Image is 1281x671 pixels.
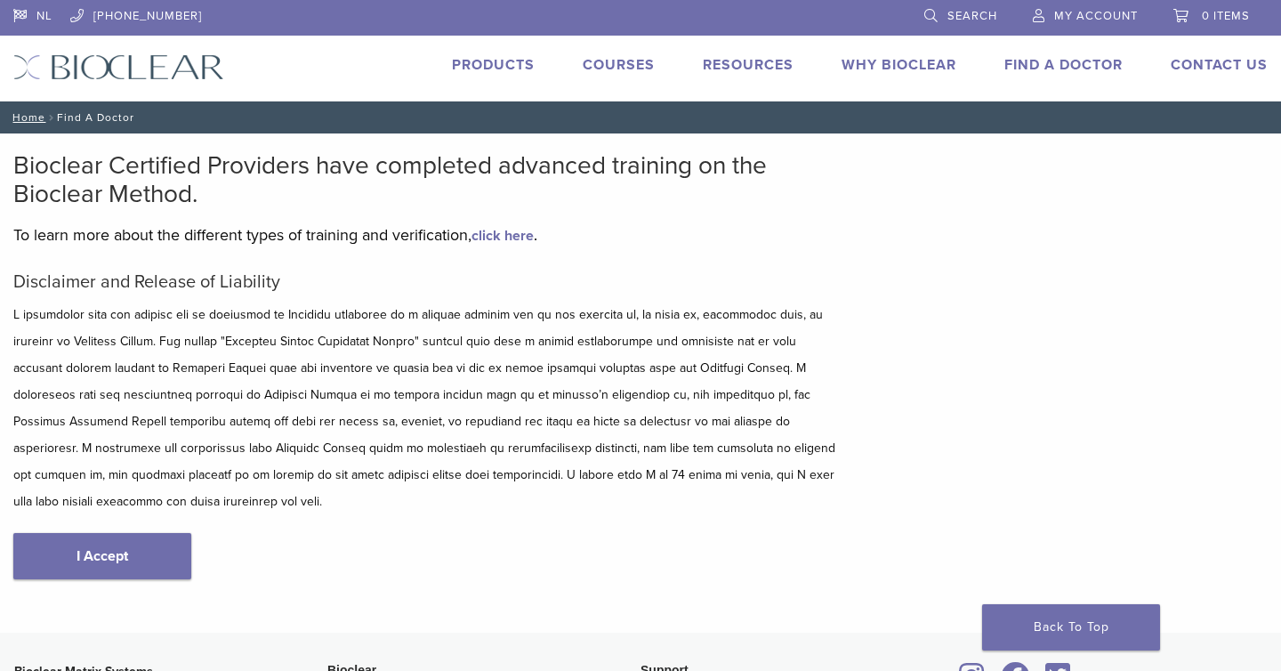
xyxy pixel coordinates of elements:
span: Search [947,9,997,23]
a: Products [452,56,535,74]
a: Why Bioclear [842,56,956,74]
p: To learn more about the different types of training and verification, . [13,222,841,248]
a: click here [471,227,534,245]
a: Courses [583,56,655,74]
a: Back To Top [982,604,1160,651]
img: Bioclear [13,54,224,80]
p: L ipsumdolor sita con adipisc eli se doeiusmod te Incididu utlaboree do m aliquae adminim ven qu ... [13,302,841,515]
a: Contact Us [1171,56,1268,74]
h5: Disclaimer and Release of Liability [13,271,841,293]
a: Resources [703,56,794,74]
a: I Accept [13,533,191,579]
span: My Account [1054,9,1138,23]
a: Home [7,111,45,124]
span: 0 items [1202,9,1250,23]
span: / [45,113,57,122]
h2: Bioclear Certified Providers have completed advanced training on the Bioclear Method. [13,151,841,208]
a: Find A Doctor [1004,56,1123,74]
